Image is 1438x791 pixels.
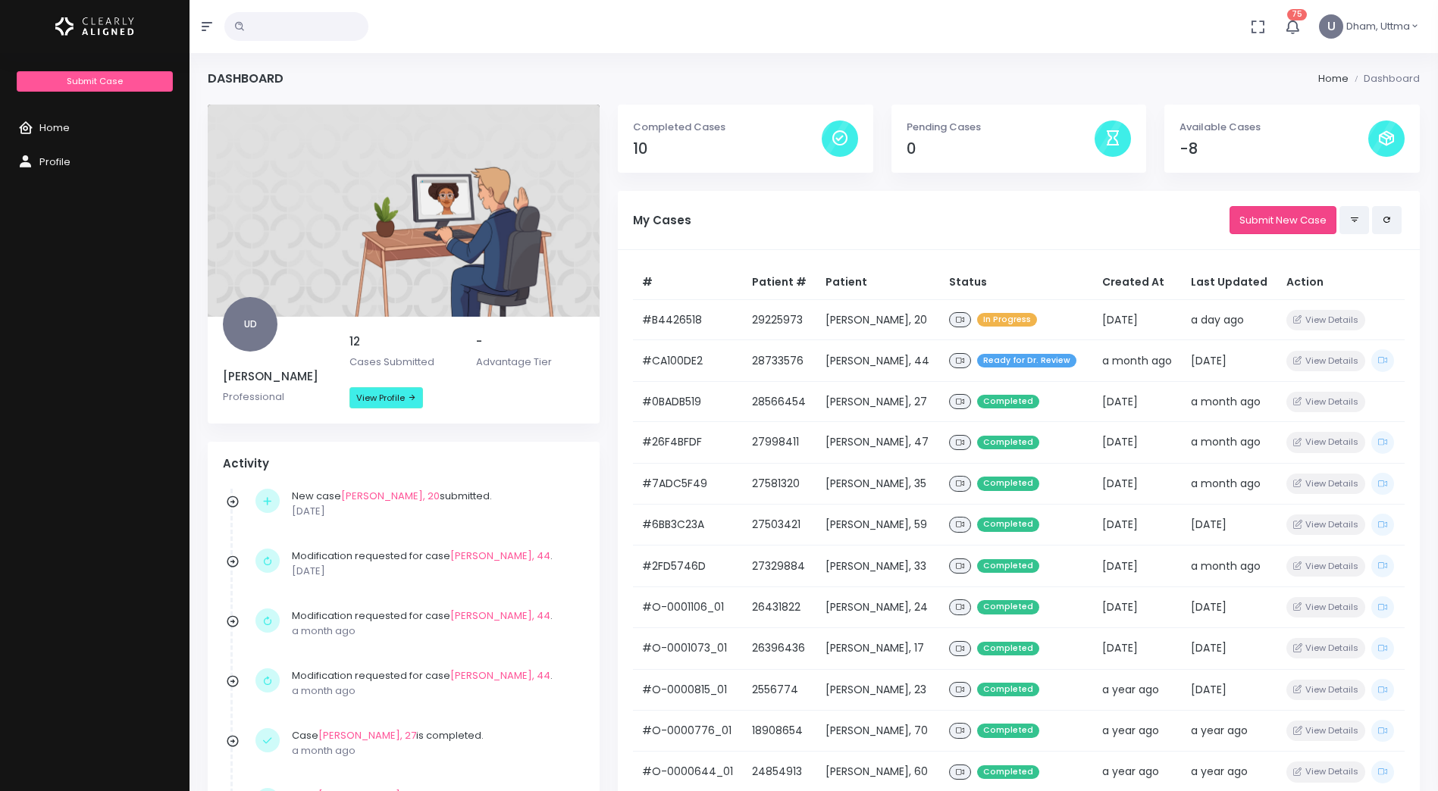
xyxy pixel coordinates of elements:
[1182,546,1277,586] td: a month ago
[292,624,577,639] p: a month ago
[1093,463,1182,504] td: [DATE]
[1182,265,1277,300] th: Last Updated
[17,71,172,92] a: Submit Case
[223,370,331,383] h5: [PERSON_NAME]
[476,355,584,370] p: Advantage Tier
[1318,71,1349,86] li: Home
[1349,71,1420,86] li: Dashboard
[633,628,743,669] td: #O-0001073_01
[1093,546,1182,586] td: [DATE]
[1319,14,1343,39] span: U
[1182,422,1277,463] td: a month ago
[1230,206,1336,234] a: Submit New Case
[816,422,939,463] td: [PERSON_NAME], 47
[743,299,816,340] td: 29225973
[1093,381,1182,422] td: [DATE]
[816,546,939,586] td: [PERSON_NAME], 33
[1286,721,1364,741] button: View Details
[1286,638,1364,658] button: View Details
[292,728,577,758] div: Case is completed.
[292,564,577,579] p: [DATE]
[292,743,577,758] p: a month ago
[633,463,743,504] td: #7ADC5F49
[743,463,816,504] td: 27581320
[633,546,743,586] td: #2FD5746D
[1182,628,1277,669] td: [DATE]
[292,668,577,698] div: Modification requested for case .
[977,313,1037,327] span: In Progress
[476,335,584,349] h5: -
[450,608,550,623] a: [PERSON_NAME], 44
[223,389,331,405] p: Professional
[1093,586,1182,627] td: [DATE]
[1182,463,1277,504] td: a month ago
[977,600,1039,614] span: Completed
[39,120,70,135] span: Home
[633,710,743,751] td: #O-0000776_01
[1286,514,1364,535] button: View Details
[743,505,816,546] td: 27503421
[743,669,816,710] td: 2556774
[633,422,743,463] td: #26F4BFDF
[977,724,1039,738] span: Completed
[816,710,939,751] td: [PERSON_NAME], 70
[1182,505,1277,546] td: [DATE]
[1287,9,1307,20] span: 75
[67,75,123,87] span: Submit Case
[292,683,577,699] p: a month ago
[292,549,577,578] div: Modification requested for case .
[633,586,743,627] td: #O-0001106_01
[1093,340,1182,381] td: a month ago
[633,669,743,710] td: #O-0000815_01
[633,140,822,158] h4: 10
[208,71,284,86] h4: Dashboard
[341,489,440,503] a: [PERSON_NAME], 20
[1286,432,1364,452] button: View Details
[1286,474,1364,494] button: View Details
[1286,310,1364,330] button: View Details
[743,340,816,381] td: 28733576
[1286,597,1364,617] button: View Details
[1286,556,1364,577] button: View Details
[816,586,939,627] td: [PERSON_NAME], 24
[1093,710,1182,751] td: a year ago
[816,265,939,300] th: Patient
[977,436,1039,450] span: Completed
[977,683,1039,697] span: Completed
[743,381,816,422] td: 28566454
[1286,761,1364,782] button: View Details
[816,463,939,504] td: [PERSON_NAME], 35
[743,710,816,751] td: 18908654
[349,355,458,370] p: Cases Submitted
[1180,140,1368,158] h4: -8
[1182,669,1277,710] td: [DATE]
[816,299,939,340] td: [PERSON_NAME], 20
[1093,628,1182,669] td: [DATE]
[743,628,816,669] td: 26396436
[743,546,816,586] td: 27329884
[633,214,1230,227] h5: My Cases
[292,504,577,519] p: [DATE]
[1286,680,1364,700] button: View Details
[1093,505,1182,546] td: [DATE]
[223,297,277,352] span: UD
[633,299,743,340] td: #B4426518
[633,120,822,135] p: Completed Cases
[977,395,1039,409] span: Completed
[816,381,939,422] td: [PERSON_NAME], 27
[1182,299,1277,340] td: a day ago
[907,140,1095,158] h4: 0
[977,477,1039,491] span: Completed
[1286,351,1364,371] button: View Details
[1182,340,1277,381] td: [DATE]
[318,728,416,743] a: [PERSON_NAME], 27
[633,381,743,422] td: #0BADB519
[1346,19,1410,34] span: Dham, Uttma
[816,628,939,669] td: [PERSON_NAME], 17
[1182,710,1277,751] td: a year ago
[55,11,134,42] img: Logo Horizontal
[450,668,550,683] a: [PERSON_NAME], 44
[223,457,584,471] h4: Activity
[1182,586,1277,627] td: [DATE]
[633,340,743,381] td: #CA100DE2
